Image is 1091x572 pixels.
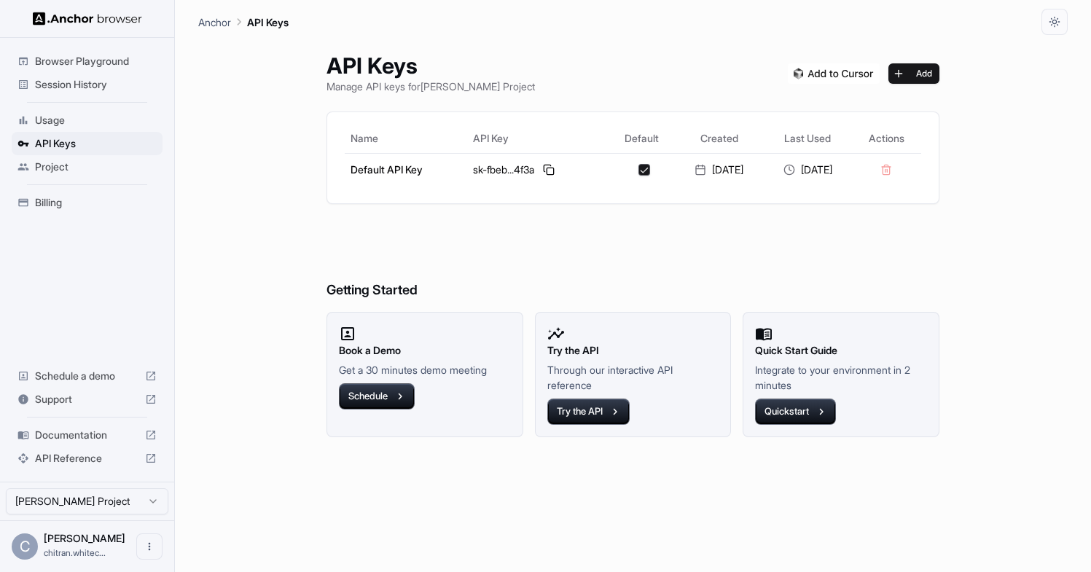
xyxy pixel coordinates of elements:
div: [DATE] [681,162,757,177]
span: Support [35,392,139,407]
nav: breadcrumb [198,14,289,30]
button: Open menu [136,533,163,560]
th: Actions [852,124,921,153]
th: API Key [467,124,608,153]
button: Copy API key [540,161,558,179]
div: Browser Playground [12,50,163,73]
span: Billing [35,195,157,210]
span: Chi Tran [44,532,125,544]
span: Documentation [35,428,139,442]
div: Project [12,155,163,179]
th: Created [675,124,763,153]
span: API Keys [35,136,157,151]
h6: Getting Started [326,222,939,301]
span: chitran.whitecat@gmail.com [44,547,106,558]
div: Billing [12,191,163,214]
th: Default [608,124,675,153]
span: Usage [35,113,157,128]
p: Manage API keys for [PERSON_NAME] Project [326,79,535,94]
img: Add anchorbrowser MCP server to Cursor [788,63,880,84]
span: API Reference [35,451,139,466]
div: Usage [12,109,163,132]
div: sk-fbeb...4f3a [473,161,602,179]
button: Quickstart [755,399,836,425]
button: Add [888,63,939,84]
img: Anchor Logo [33,12,142,26]
h2: Quick Start Guide [755,342,927,359]
div: API Keys [12,132,163,155]
p: API Keys [247,15,289,30]
span: Schedule a demo [35,369,139,383]
div: Session History [12,73,163,96]
h2: Book a Demo [339,342,511,359]
span: Browser Playground [35,54,157,68]
p: Through our interactive API reference [547,362,719,393]
div: Schedule a demo [12,364,163,388]
th: Name [345,124,467,153]
th: Last Used [764,124,852,153]
span: Project [35,160,157,174]
h2: Try the API [547,342,719,359]
div: [DATE] [770,162,846,177]
div: Documentation [12,423,163,447]
td: Default API Key [345,153,467,186]
div: C [12,533,38,560]
span: Session History [35,77,157,92]
h1: API Keys [326,52,535,79]
p: Get a 30 minutes demo meeting [339,362,511,377]
button: Schedule [339,383,415,410]
button: Try the API [547,399,630,425]
p: Integrate to your environment in 2 minutes [755,362,927,393]
p: Anchor [198,15,231,30]
div: API Reference [12,447,163,470]
div: Support [12,388,163,411]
